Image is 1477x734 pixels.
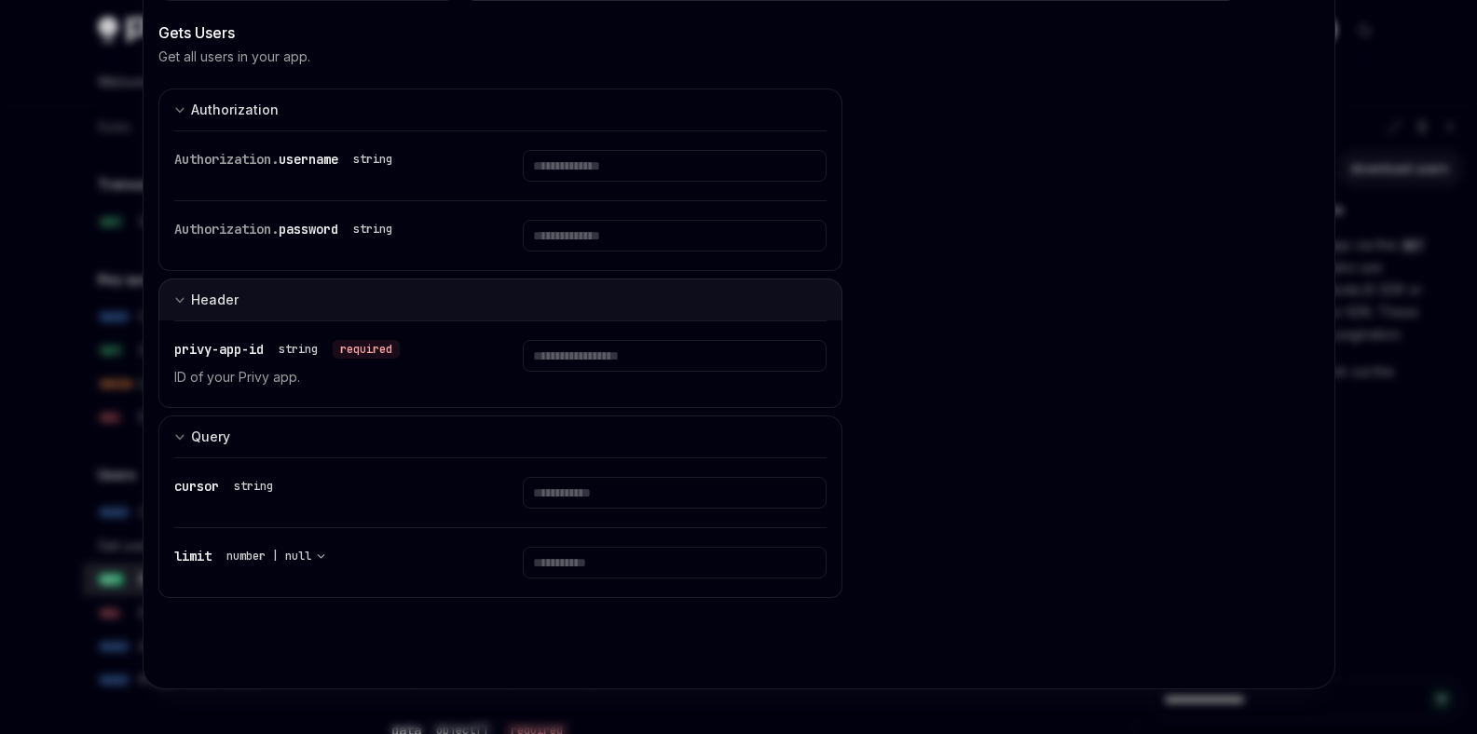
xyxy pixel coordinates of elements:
div: Gets Users [158,21,843,44]
div: string [353,222,392,237]
div: privy-app-id [174,340,400,359]
div: string [353,152,392,167]
button: expand input section [158,88,843,130]
div: Header [191,289,239,311]
p: ID of your Privy app. [174,366,478,388]
div: Query [191,426,230,448]
div: Authorization [191,99,279,121]
span: cursor [174,478,219,495]
div: Authorization.username [174,150,400,169]
button: expand input section [158,415,843,457]
span: Authorization. [174,221,279,238]
span: password [279,221,338,238]
span: limit [174,548,212,564]
span: username [279,151,338,168]
span: Authorization. [174,151,279,168]
button: expand input section [158,279,843,320]
div: string [279,342,318,357]
p: Get all users in your app. [158,48,310,66]
div: required [333,340,400,359]
div: string [234,479,273,494]
div: Authorization.password [174,220,400,238]
span: privy-app-id [174,341,264,358]
div: cursor [174,477,280,496]
div: limit [174,547,334,565]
